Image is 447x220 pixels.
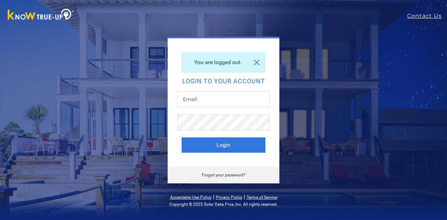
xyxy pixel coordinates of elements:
[177,91,270,107] input: Email
[216,195,242,200] a: Privacy Policy
[182,137,265,153] button: Login
[213,194,214,200] span: |
[407,12,447,20] a: Contact Us
[202,173,246,177] a: Forgot your password?
[4,7,78,23] img: Know True-Up
[182,52,265,73] div: You are logged out.
[248,53,265,72] a: Close
[247,195,277,200] a: Terms of Service
[182,78,265,84] h2: Login to your account
[244,194,245,200] span: |
[170,195,212,200] a: Acceptable Use Policy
